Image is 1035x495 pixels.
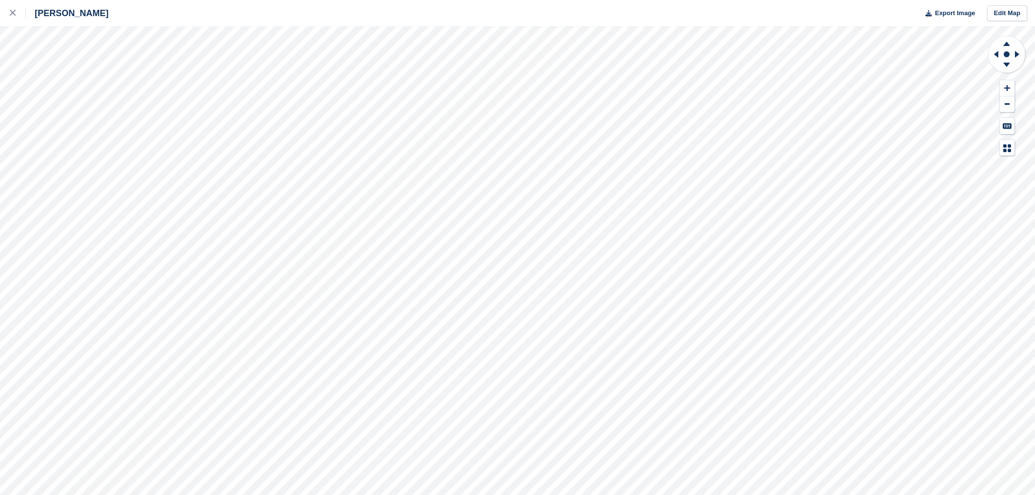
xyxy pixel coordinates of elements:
[26,7,109,19] div: [PERSON_NAME]
[920,5,975,22] button: Export Image
[987,5,1027,22] a: Edit Map
[935,8,975,18] span: Export Image
[1000,140,1014,156] button: Map Legend
[1000,96,1014,112] button: Zoom Out
[1000,118,1014,134] button: Keyboard Shortcuts
[1000,80,1014,96] button: Zoom In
